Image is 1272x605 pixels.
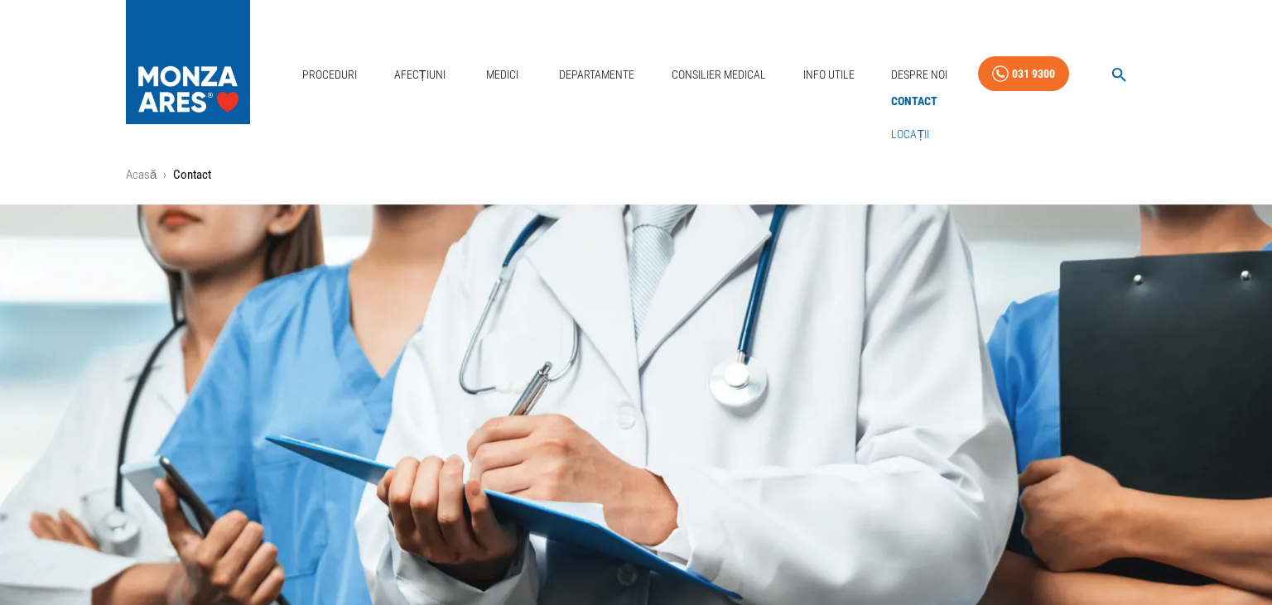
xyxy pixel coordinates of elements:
a: Contact [888,88,941,115]
a: Consilier Medical [665,58,773,92]
li: › [163,166,166,185]
a: 031 9300 [978,56,1069,92]
p: Contact [173,166,211,185]
a: Acasă [126,167,157,182]
nav: secondary mailbox folders [884,84,944,151]
a: Medici [475,58,528,92]
a: Proceduri [296,58,364,92]
div: Contact [884,84,944,118]
a: Locații [888,121,932,148]
a: Despre Noi [884,58,954,92]
nav: breadcrumb [126,166,1146,185]
a: Afecțiuni [388,58,452,92]
div: Locații [884,118,944,151]
a: Departamente [552,58,641,92]
a: Info Utile [797,58,861,92]
div: 031 9300 [1012,64,1055,84]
